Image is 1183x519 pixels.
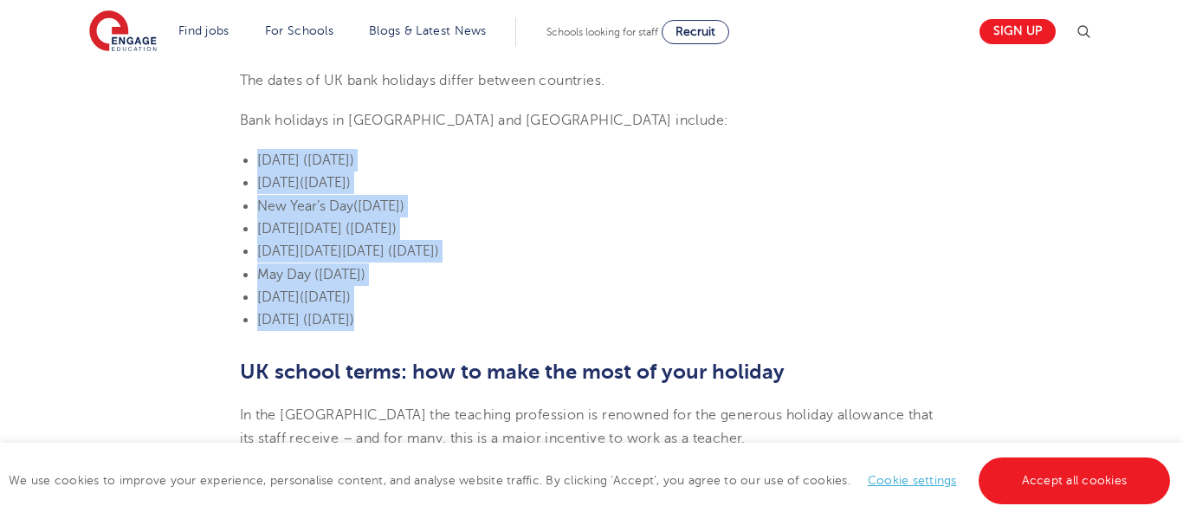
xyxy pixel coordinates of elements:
[178,24,229,37] a: Find jobs
[240,407,934,445] span: In the [GEOGRAPHIC_DATA] the teaching profession is renowned for the generous holiday allowance t...
[257,198,353,214] span: New Year’s Day
[300,175,351,191] span: ([DATE])
[979,457,1171,504] a: Accept all cookies
[369,24,487,37] a: Blogs & Latest News
[9,474,1174,487] span: We use cookies to improve your experience, personalise content, and analyse website traffic. By c...
[868,474,957,487] a: Cookie settings
[353,198,404,214] span: ([DATE])
[257,267,365,282] span: May Day ([DATE])
[300,289,351,305] span: ([DATE])
[240,73,605,88] span: The dates of UK bank holidays differ between countries.
[257,289,300,305] span: [DATE]
[257,175,300,191] span: [DATE]
[240,113,729,128] span: Bank holidays in [GEOGRAPHIC_DATA] and [GEOGRAPHIC_DATA] include:
[257,243,439,259] span: [DATE][DATE][DATE] ([DATE])
[676,25,715,38] span: Recruit
[257,312,354,328] span: [DATE] ([DATE])
[240,360,785,384] span: UK school terms: how to make the most of your holiday
[546,26,658,38] span: Schools looking for staff
[979,19,1056,44] a: Sign up
[89,10,157,54] img: Engage Education
[257,221,397,237] span: [DATE][DATE] ([DATE])
[265,24,333,37] a: For Schools
[303,152,354,168] span: ([DATE])
[257,152,300,168] span: [DATE]
[662,20,729,44] a: Recruit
